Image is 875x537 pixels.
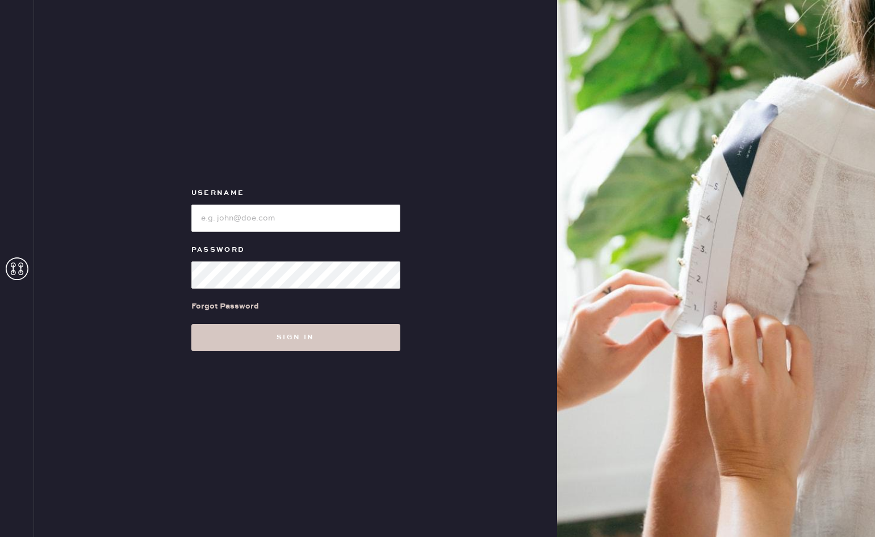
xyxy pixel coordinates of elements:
[191,205,400,232] input: e.g. john@doe.com
[191,324,400,351] button: Sign in
[191,186,400,200] label: Username
[191,289,259,324] a: Forgot Password
[191,300,259,313] div: Forgot Password
[191,243,400,257] label: Password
